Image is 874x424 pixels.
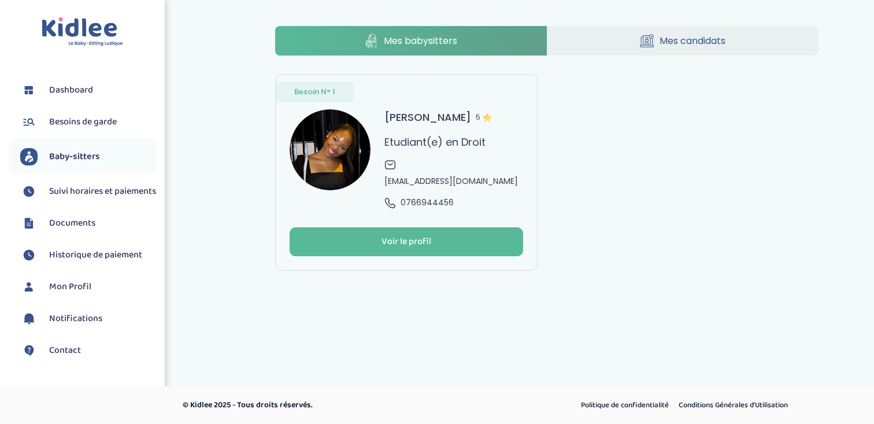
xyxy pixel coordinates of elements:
a: Documents [20,215,156,232]
img: logo.svg [42,17,123,47]
img: besoin.svg [20,113,38,131]
span: [EMAIL_ADDRESS][DOMAIN_NAME] [384,175,518,187]
img: babysitters.svg [20,148,38,165]
span: 0766944456 [401,197,454,209]
a: Contact [20,342,156,359]
img: profil.svg [20,278,38,296]
a: Suivi horaires et paiements [20,183,156,200]
span: Contact [49,344,81,357]
img: notification.svg [20,310,38,327]
img: avatar [290,109,371,190]
span: Suivi horaires et paiements [49,185,156,198]
img: suivihoraire.svg [20,246,38,264]
span: Documents [49,216,95,230]
button: Voir le profil [290,227,523,256]
span: Historique de paiement [49,248,142,262]
span: Baby-sitters [49,150,100,164]
a: Besoin N° 1 avatar [PERSON_NAME]5 Etudiant(e) en Droit [EMAIL_ADDRESS][DOMAIN_NAME] 0766944456 Vo... [275,74,538,271]
img: documents.svg [20,215,38,232]
span: Mon Profil [49,280,91,294]
img: contact.svg [20,342,38,359]
h3: [PERSON_NAME] [384,109,492,125]
p: Etudiant(e) en Droit [384,134,486,150]
div: Voir le profil [382,235,431,249]
span: Mes candidats [660,34,725,48]
a: Politique de confidentialité [577,398,673,413]
a: Notifications [20,310,156,327]
span: 5 [476,109,492,125]
span: Mes babysitters [384,34,457,48]
a: Mes candidats [547,26,819,56]
span: Besoins de garde [49,115,117,129]
a: Besoins de garde [20,113,156,131]
a: Baby-sitters [20,148,156,165]
a: Mon Profil [20,278,156,296]
img: suivihoraire.svg [20,183,38,200]
a: Dashboard [20,82,156,99]
a: Historique de paiement [20,246,156,264]
a: Mes babysitters [275,26,547,56]
span: Notifications [49,312,102,326]
span: Dashboard [49,83,93,97]
p: © Kidlee 2025 - Tous droits réservés. [183,399,486,411]
a: Conditions Générales d’Utilisation [675,398,792,413]
span: Besoin N° 1 [294,86,335,98]
img: dashboard.svg [20,82,38,99]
